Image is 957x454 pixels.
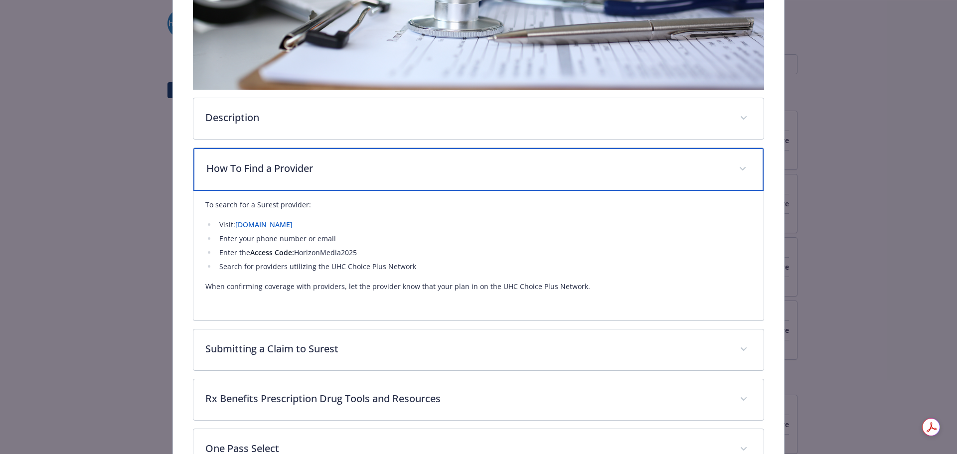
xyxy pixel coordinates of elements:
div: How To Find a Provider [193,191,764,320]
strong: Access Code: [250,248,294,257]
div: How To Find a Provider [193,148,764,191]
p: How To Find a Provider [206,161,727,176]
div: Submitting a Claim to Surest [193,329,764,370]
div: Description [193,98,764,139]
p: To search for a Surest provider: [205,199,752,211]
li: Enter the HorizonMedia2025 [216,247,752,259]
p: Rx Benefits Prescription Drug Tools and Resources [205,391,728,406]
p: Description [205,110,728,125]
p: Submitting a Claim to Surest [205,341,728,356]
div: Rx Benefits Prescription Drug Tools and Resources [193,379,764,420]
li: Enter your phone number or email [216,233,752,245]
a: [DOMAIN_NAME] [235,220,293,229]
p: When confirming coverage with providers, let the provider know that your plan in on the UHC Choic... [205,281,752,293]
li: Search for providers utilizing the UHC Choice Plus Network [216,261,752,273]
li: Visit: [216,219,752,231]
